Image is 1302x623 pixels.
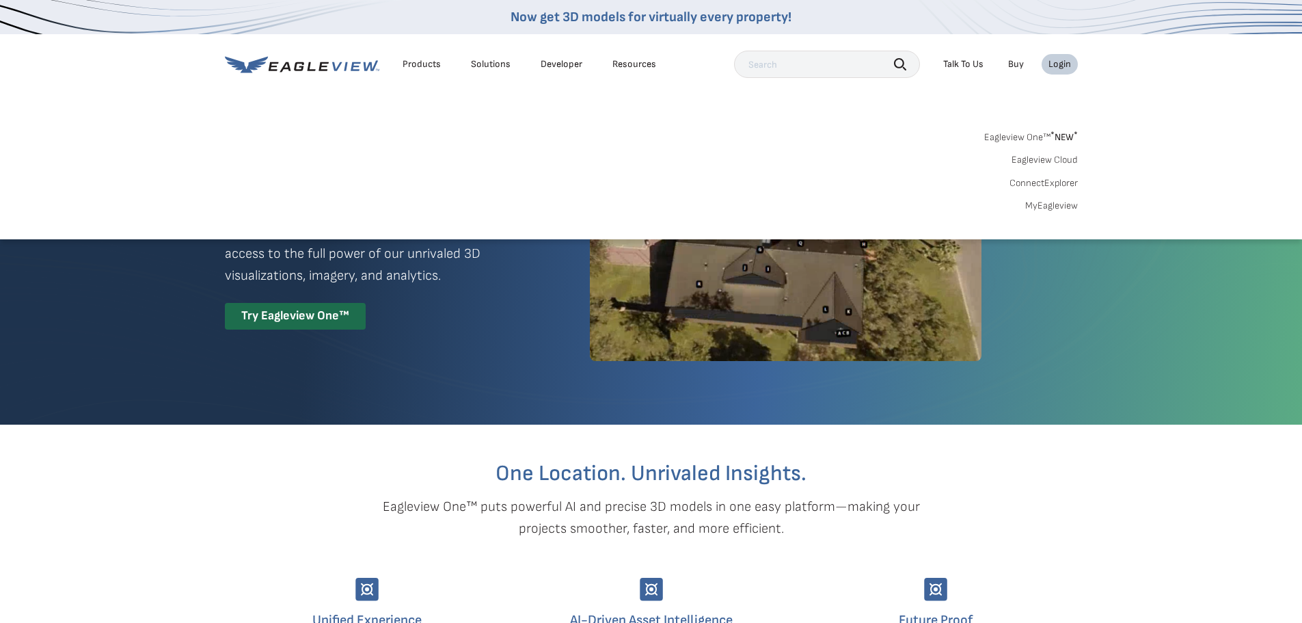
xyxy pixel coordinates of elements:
[403,58,441,70] div: Products
[511,9,791,25] a: Now get 3D models for virtually every property!
[1012,154,1078,166] a: Eagleview Cloud
[734,51,920,78] input: Search
[471,58,511,70] div: Solutions
[1050,131,1078,143] span: NEW
[541,58,582,70] a: Developer
[1008,58,1024,70] a: Buy
[612,58,656,70] div: Resources
[225,221,541,287] p: A premium digital experience that provides seamless access to the full power of our unrivaled 3D ...
[1048,58,1071,70] div: Login
[943,58,984,70] div: Talk To Us
[984,127,1078,143] a: Eagleview One™*NEW*
[1025,200,1078,212] a: MyEagleview
[359,496,944,540] p: Eagleview One™ puts powerful AI and precise 3D models in one easy platform—making your projects s...
[355,578,379,601] img: Group-9744.svg
[225,303,366,330] div: Try Eagleview One™
[924,578,947,601] img: Group-9744.svg
[235,463,1068,485] h2: One Location. Unrivaled Insights.
[640,578,663,601] img: Group-9744.svg
[1009,177,1078,189] a: ConnectExplorer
